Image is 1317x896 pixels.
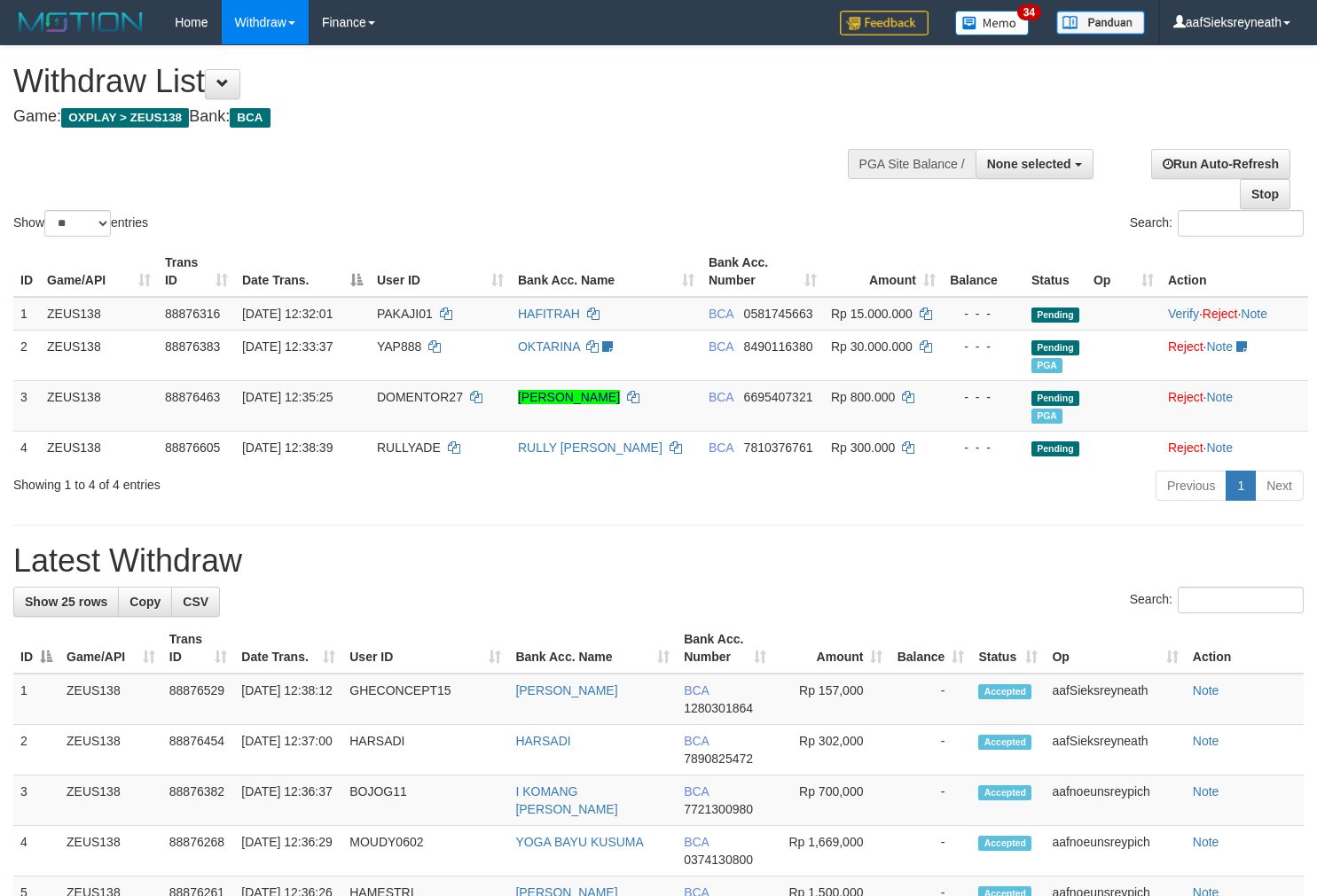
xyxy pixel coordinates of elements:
a: Note [1206,440,1233,455]
td: ZEUS138 [59,826,162,877]
td: 88876382 [162,775,235,826]
span: [DATE] 12:35:25 [242,390,333,404]
a: Note [1193,835,1219,849]
th: Amount: activate to sort column ascending [773,623,890,674]
span: Copy 6695407321 to clipboard [744,390,813,404]
span: Pending [1031,391,1079,406]
span: Copy 7890825472 to clipboard [684,752,753,766]
span: BCA [684,734,709,748]
td: Rp 700,000 [773,775,890,826]
img: Button%20Memo.svg [955,11,1030,35]
td: Rp 302,000 [773,725,890,775]
td: HARSADI [342,725,508,775]
a: 1 [1226,471,1256,501]
div: PGA Site Balance / [848,149,976,179]
span: PAKAJI01 [377,307,433,321]
td: ZEUS138 [40,330,158,380]
span: Show 25 rows [25,595,107,609]
a: HAFITRAH [518,307,580,321]
td: - [890,775,971,826]
h1: Latest Withdraw [13,543,1304,579]
span: Pending [1031,308,1079,323]
td: · [1161,330,1308,380]
img: panduan.png [1056,11,1145,35]
th: ID [13,246,40,297]
span: RULLYADE [377,440,441,455]
span: BCA [709,307,733,321]
img: MOTION_logo.png [13,9,148,35]
th: Date Trans.: activate to sort column ascending [234,623,342,674]
td: ZEUS138 [59,674,162,725]
td: aafSieksreyneath [1045,725,1185,775]
a: YOGA BAYU KUSUMA [515,835,643,849]
span: Accepted [978,684,1031,699]
a: CSV [171,587,220,617]
a: Verify [1168,307,1199,321]
a: Note [1193,784,1219,799]
a: Reject [1168,339,1203,354]
a: Next [1255,471,1304,501]
td: · · [1161,297,1308,331]
span: 88876605 [165,440,220,455]
th: User ID: activate to sort column ascending [370,246,511,297]
a: Note [1206,339,1233,354]
td: 2 [13,330,40,380]
td: 88876454 [162,725,235,775]
span: Accepted [978,836,1031,851]
a: Note [1193,683,1219,697]
td: ZEUS138 [40,380,158,431]
a: Stop [1240,179,1290,209]
span: BCA [709,440,733,455]
span: Marked by aafnoeunsreypich [1031,409,1062,424]
td: 88876529 [162,674,235,725]
span: Copy 7721300980 to clipboard [684,802,753,816]
td: 3 [13,380,40,431]
td: aafnoeunsreypich [1045,775,1185,826]
a: OKTARINA [518,339,580,354]
td: Rp 1,669,000 [773,826,890,877]
input: Search: [1178,210,1304,237]
span: Rp 800.000 [831,390,895,404]
th: Action [1161,246,1308,297]
span: Accepted [978,785,1031,800]
span: BCA [684,784,709,799]
span: CSV [183,595,208,609]
th: Bank Acc. Number: activate to sort column ascending [677,623,773,674]
span: Copy 8490116380 to clipboard [744,339,813,354]
span: BCA [709,339,733,354]
span: [DATE] 12:33:37 [242,339,333,354]
td: BOJOG11 [342,775,508,826]
th: Game/API: activate to sort column ascending [59,623,162,674]
a: Reject [1203,307,1238,321]
label: Show entries [13,210,148,237]
a: Reject [1168,440,1203,455]
th: Date Trans.: activate to sort column descending [235,246,370,297]
th: Trans ID: activate to sort column ascending [162,623,235,674]
td: MOUDY0602 [342,826,508,877]
span: Pending [1031,441,1079,456]
td: ZEUS138 [59,775,162,826]
th: Trans ID: activate to sort column ascending [158,246,235,297]
td: [DATE] 12:38:12 [234,674,342,725]
th: ID: activate to sort column descending [13,623,59,674]
span: OXPLAY > ZEUS138 [61,108,189,128]
a: Note [1193,734,1219,748]
th: Op: activate to sort column ascending [1045,623,1185,674]
span: [DATE] 12:38:39 [242,440,333,455]
a: Show 25 rows [13,587,119,617]
h1: Withdraw List [13,64,860,99]
td: 2 [13,725,59,775]
th: Balance [943,246,1024,297]
a: RULLY [PERSON_NAME] [518,440,662,455]
span: 34 [1017,4,1041,20]
th: Bank Acc. Name: activate to sort column ascending [508,623,677,674]
span: Rp 15.000.000 [831,307,913,321]
a: Note [1206,390,1233,404]
img: Feedback.jpg [840,11,929,35]
div: - - - [950,388,1017,406]
button: None selected [976,149,1094,179]
th: Amount: activate to sort column ascending [824,246,943,297]
span: 88876383 [165,339,220,354]
select: Showentries [44,210,111,237]
td: - [890,725,971,775]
